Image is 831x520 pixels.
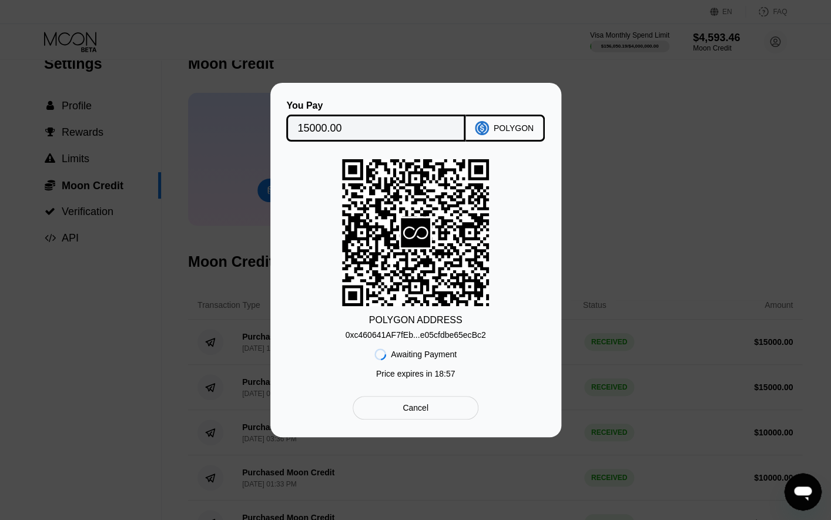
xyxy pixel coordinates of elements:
span: 18 : 57 [434,369,455,378]
div: Price expires in [376,369,455,378]
div: 0xc460641AF7fEb...e05cfdbe65ecBc2 [346,326,486,340]
div: 0xc460641AF7fEb...e05cfdbe65ecBc2 [346,330,486,340]
div: You PayPOLYGON [288,100,544,142]
div: Cancel [353,396,478,420]
div: You Pay [286,100,465,111]
div: POLYGON ADDRESS [369,315,463,326]
iframe: Button to launch messaging window [784,473,822,511]
div: POLYGON [494,123,534,133]
div: Cancel [403,402,428,413]
div: Awaiting Payment [391,350,457,359]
